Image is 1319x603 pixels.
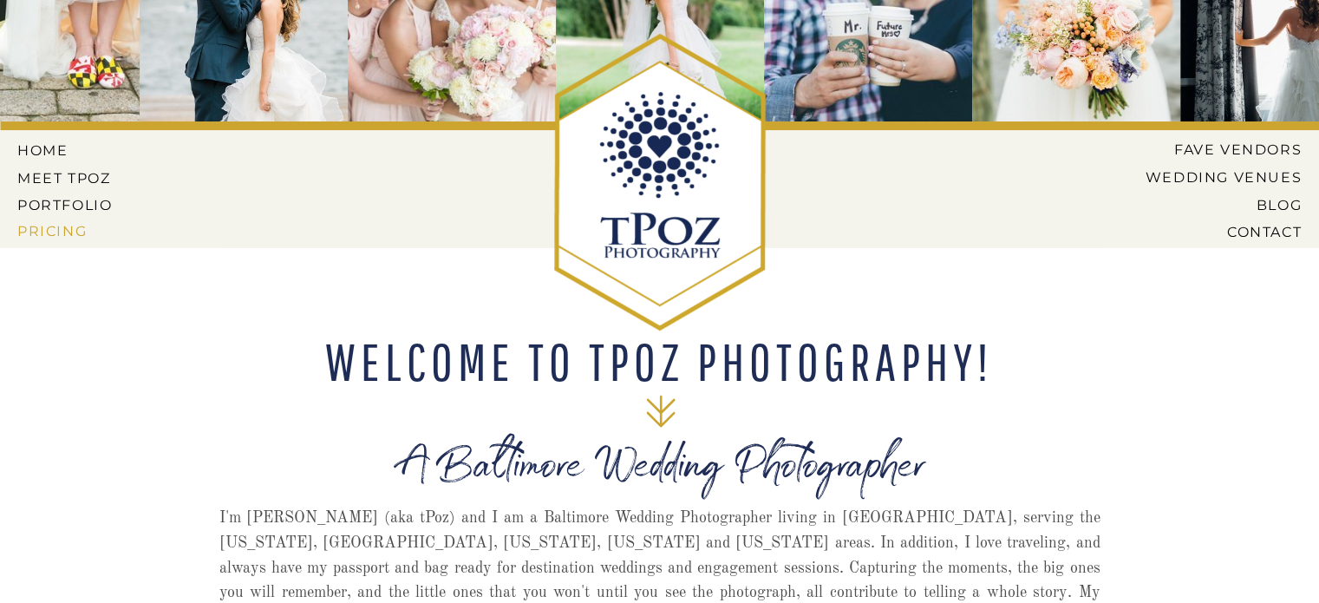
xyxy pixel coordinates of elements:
a: Fave Vendors [1159,141,1302,157]
a: CONTACT [1166,224,1302,239]
a: BLOG [1132,197,1302,213]
h1: A Baltimore Wedding Photographer [268,453,1053,511]
a: PORTFOLIO [17,197,116,213]
a: HOME [17,142,95,158]
a: MEET tPoz [17,170,112,186]
a: Wedding Venues [1119,169,1302,185]
a: Pricing [17,223,116,239]
h2: WELCOME TO tPoz Photography! [314,336,1004,388]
